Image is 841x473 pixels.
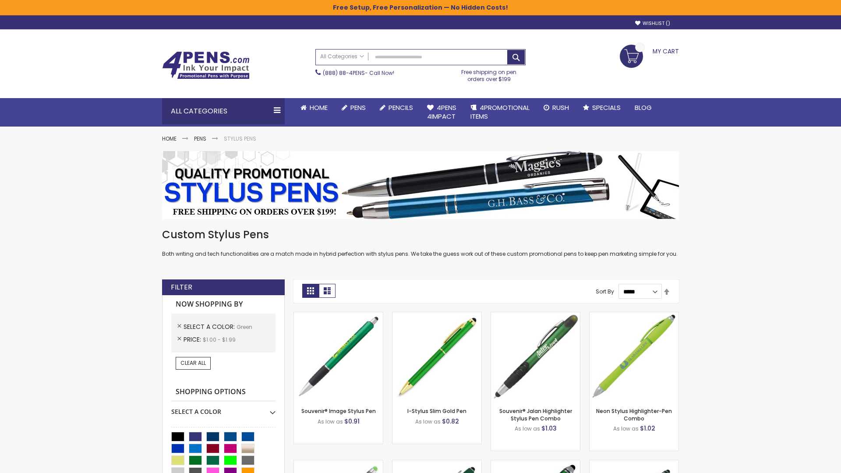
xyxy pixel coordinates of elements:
[310,103,328,112] span: Home
[552,103,569,112] span: Rush
[392,312,481,319] a: I-Stylus Slim Gold-Green
[420,98,463,127] a: 4Pens4impact
[318,418,343,425] span: As low as
[194,135,206,142] a: Pens
[463,98,537,127] a: 4PROMOTIONALITEMS
[184,335,203,344] span: Price
[350,103,366,112] span: Pens
[596,288,614,295] label: Sort By
[162,98,285,124] div: All Categories
[171,282,192,292] strong: Filter
[293,98,335,117] a: Home
[470,103,530,121] span: 4PROMOTIONAL ITEMS
[162,135,177,142] a: Home
[301,407,376,415] a: Souvenir® Image Stylus Pen
[389,103,413,112] span: Pencils
[491,460,580,467] a: Kyra Pen with Stylus and Flashlight-Green
[323,69,394,77] span: - Call Now!
[294,312,383,401] img: Souvenir® Image Stylus Pen-Green
[590,460,678,467] a: Colter Stylus Twist Metal Pen-Green
[499,407,572,422] a: Souvenir® Jalan Highlighter Stylus Pen Combo
[203,336,236,343] span: $1.00 - $1.99
[596,407,672,422] a: Neon Stylus Highlighter-Pen Combo
[635,20,670,27] a: Wishlist
[294,312,383,319] a: Souvenir® Image Stylus Pen-Green
[415,418,441,425] span: As low as
[176,357,211,369] a: Clear All
[344,417,360,426] span: $0.91
[628,98,659,117] a: Blog
[427,103,456,121] span: 4Pens 4impact
[491,312,580,401] img: Souvenir® Jalan Highlighter Stylus Pen Combo-Green
[613,425,639,432] span: As low as
[224,135,256,142] strong: Stylus Pens
[162,51,250,79] img: 4Pens Custom Pens and Promotional Products
[162,151,679,219] img: Stylus Pens
[320,53,364,60] span: All Categories
[640,424,655,433] span: $1.02
[442,417,459,426] span: $0.82
[171,401,276,416] div: Select A Color
[537,98,576,117] a: Rush
[592,103,621,112] span: Specials
[590,312,678,401] img: Neon Stylus Highlighter-Pen Combo-Green
[491,312,580,319] a: Souvenir® Jalan Highlighter Stylus Pen Combo-Green
[335,98,373,117] a: Pens
[180,359,206,367] span: Clear All
[407,407,466,415] a: I-Stylus Slim Gold Pen
[392,460,481,467] a: Custom Soft Touch® Metal Pens with Stylus-Green
[452,65,526,83] div: Free shipping on pen orders over $199
[576,98,628,117] a: Specials
[162,228,679,258] div: Both writing and tech functionalities are a match made in hybrid perfection with stylus pens. We ...
[184,322,237,331] span: Select A Color
[541,424,557,433] span: $1.03
[323,69,365,77] a: (888) 88-4PENS
[237,323,252,331] span: Green
[171,295,276,314] strong: Now Shopping by
[392,312,481,401] img: I-Stylus Slim Gold-Green
[515,425,540,432] span: As low as
[302,284,319,298] strong: Grid
[294,460,383,467] a: Islander Softy Gel with Stylus - ColorJet Imprint-Green
[635,103,652,112] span: Blog
[162,228,679,242] h1: Custom Stylus Pens
[171,383,276,402] strong: Shopping Options
[373,98,420,117] a: Pencils
[316,49,368,64] a: All Categories
[590,312,678,319] a: Neon Stylus Highlighter-Pen Combo-Green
